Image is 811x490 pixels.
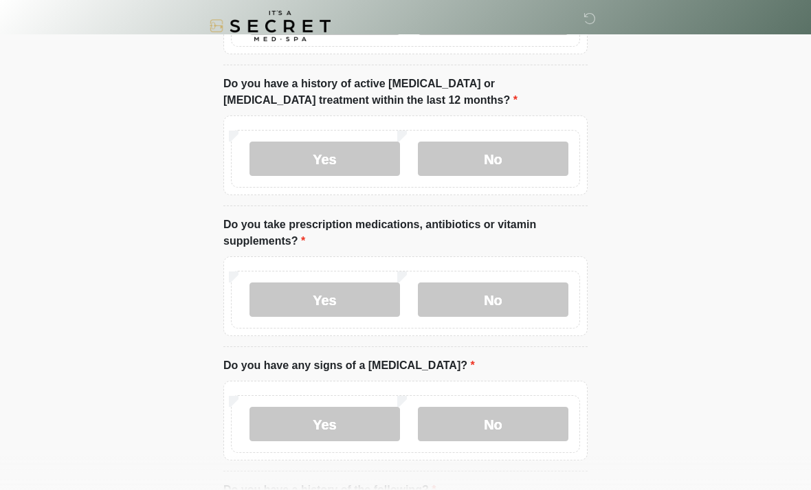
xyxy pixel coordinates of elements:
label: Yes [249,142,400,176]
label: No [418,282,568,317]
label: Do you take prescription medications, antibiotics or vitamin supplements? [223,216,588,249]
label: Do you have a history of active [MEDICAL_DATA] or [MEDICAL_DATA] treatment within the last 12 mon... [223,76,588,109]
label: No [418,407,568,441]
label: No [418,142,568,176]
label: Yes [249,282,400,317]
label: Yes [249,407,400,441]
img: It's A Secret Med Spa Logo [210,10,331,41]
label: Do you have any signs of a [MEDICAL_DATA]? [223,357,475,374]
